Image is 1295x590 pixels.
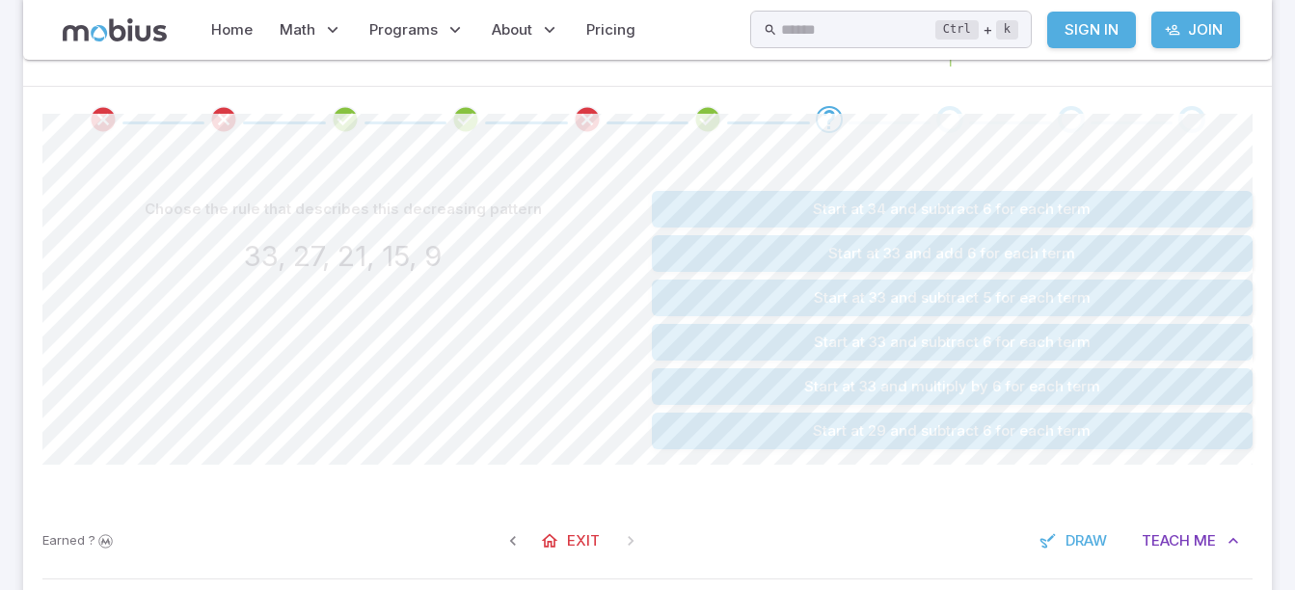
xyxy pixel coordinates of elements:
[332,106,359,133] div: Review your answer
[89,531,95,550] span: ?
[1142,530,1190,551] span: Teach
[567,530,600,551] span: Exit
[210,106,237,133] div: Review your answer
[1128,523,1253,559] button: TeachMe
[694,106,721,133] div: Review your answer
[42,531,116,550] p: Sign In to earn Mobius dollars
[652,413,1254,449] button: Start at 29 and subtract 6 for each term
[530,523,613,559] a: Exit
[1178,106,1205,133] div: Go to the next question
[1058,106,1085,133] div: Go to the next question
[652,235,1254,272] button: Start at 33 and add 6 for each term
[1194,530,1216,551] span: Me
[1066,530,1107,551] span: Draw
[652,368,1254,405] button: Start at 33 and multiply by 6 for each term
[1029,523,1120,559] button: Draw
[652,324,1254,361] button: Start at 33 and subtract 6 for each term
[496,523,530,558] span: Previous Question
[816,106,843,133] div: Go to the next question
[492,19,532,40] span: About
[574,106,601,133] div: Review your answer
[90,106,117,133] div: Review your answer
[145,199,542,220] p: Choose the rule that describes this decreasing pattern
[205,8,258,52] a: Home
[580,8,641,52] a: Pricing
[652,280,1254,316] button: Start at 33 and subtract 5 for each term
[1047,12,1136,48] a: Sign In
[996,20,1018,40] kbd: k
[935,20,979,40] kbd: Ctrl
[652,191,1254,228] button: Start at 34 and subtract 6 for each term
[1151,12,1240,48] a: Join
[42,531,85,550] span: Earned
[936,106,963,133] div: Go to the next question
[244,235,442,278] h3: 33, 27, 21, 15, 9
[935,18,1018,41] div: +
[369,19,438,40] span: Programs
[452,106,479,133] div: Review your answer
[280,19,315,40] span: Math
[613,523,648,558] span: On Latest Question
